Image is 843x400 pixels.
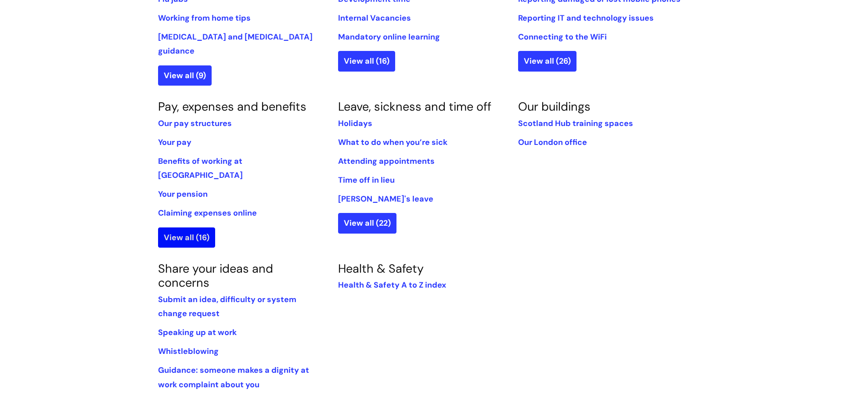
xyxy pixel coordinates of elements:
a: Your pension [158,189,208,199]
a: Guidance: someone makes a dignity at work complaint about you [158,365,309,389]
a: View all (16) [338,51,395,71]
a: Benefits of working at [GEOGRAPHIC_DATA] [158,156,243,180]
a: Pay, expenses and benefits [158,99,306,114]
a: Claiming expenses online [158,208,257,218]
a: Your pay [158,137,191,148]
a: Leave, sickness and time off [338,99,491,114]
a: Time off in lieu [338,175,395,185]
a: View all (9) [158,65,212,86]
a: [PERSON_NAME]'s leave [338,194,433,204]
a: Share your ideas and concerns [158,261,273,290]
a: Speaking up at work [158,327,237,338]
a: Scotland Hub training spaces [518,118,633,129]
a: Whistleblowing [158,346,219,357]
a: Our buildings [518,99,591,114]
a: Our London office [518,137,587,148]
a: Submit an idea, difficulty or system change request [158,294,296,319]
a: Working from home tips [158,13,251,23]
a: Connecting to the WiFi [518,32,607,42]
a: View all (16) [158,227,215,248]
a: Internal Vacancies [338,13,411,23]
a: Holidays [338,118,372,129]
a: View all (26) [518,51,576,71]
a: Reporting IT and technology issues [518,13,654,23]
a: [MEDICAL_DATA] and [MEDICAL_DATA] guidance [158,32,313,56]
a: View all (22) [338,213,396,233]
a: Our pay structures [158,118,232,129]
a: Health & Safety [338,261,424,276]
a: What to do when you’re sick [338,137,447,148]
a: Health & Safety A to Z index [338,280,446,290]
a: Mandatory online learning [338,32,440,42]
a: Attending appointments [338,156,435,166]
